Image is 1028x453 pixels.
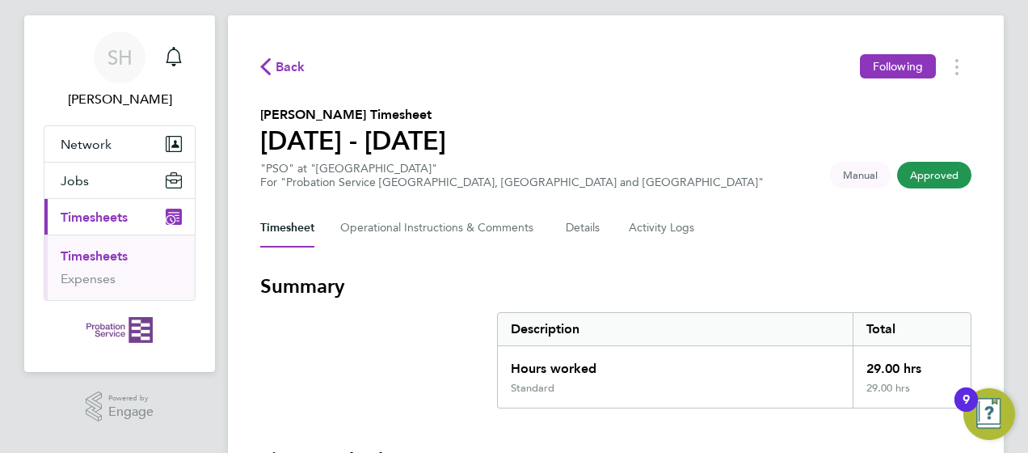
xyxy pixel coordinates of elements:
div: Hours worked [498,346,853,382]
span: Following [873,59,923,74]
span: Network [61,137,112,152]
h3: Summary [260,273,971,299]
a: Expenses [61,271,116,286]
span: Jobs [61,173,89,188]
h2: [PERSON_NAME] Timesheet [260,105,446,125]
button: Open Resource Center, 9 new notifications [963,388,1015,440]
button: Timesheet [260,209,314,248]
div: For "Probation Service [GEOGRAPHIC_DATA], [GEOGRAPHIC_DATA] and [GEOGRAPHIC_DATA]" [260,176,764,189]
span: Timesheets [61,210,128,225]
div: 9 [963,400,970,421]
a: Timesheets [61,248,128,264]
span: Engage [108,405,154,419]
h1: [DATE] - [DATE] [260,125,446,157]
span: SH [107,47,133,68]
span: Back [276,57,305,77]
div: Total [853,313,971,345]
div: "PSO" at "[GEOGRAPHIC_DATA]" [260,162,764,189]
span: This timesheet was manually created. [830,162,891,188]
div: 29.00 hrs [853,346,971,382]
button: Operational Instructions & Comments [340,209,540,248]
div: Summary [497,312,971,409]
button: Back [260,57,305,77]
a: Go to home page [44,317,196,343]
a: SH[PERSON_NAME] [44,32,196,109]
a: Powered byEngage [86,392,154,422]
span: This timesheet has been approved. [897,162,971,188]
button: Details [566,209,603,248]
button: Timesheets Menu [942,54,971,79]
div: Timesheets [44,235,195,300]
button: Jobs [44,163,195,198]
button: Following [860,54,936,78]
div: Description [498,313,853,345]
div: Standard [511,382,554,395]
img: probationservice-logo-retina.png [86,317,152,343]
nav: Main navigation [24,15,215,372]
div: 29.00 hrs [853,382,971,408]
span: Powered by [108,392,154,405]
button: Network [44,126,195,162]
span: Sarah Hennebry [44,90,196,109]
button: Timesheets [44,199,195,235]
button: Activity Logs [629,209,697,248]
